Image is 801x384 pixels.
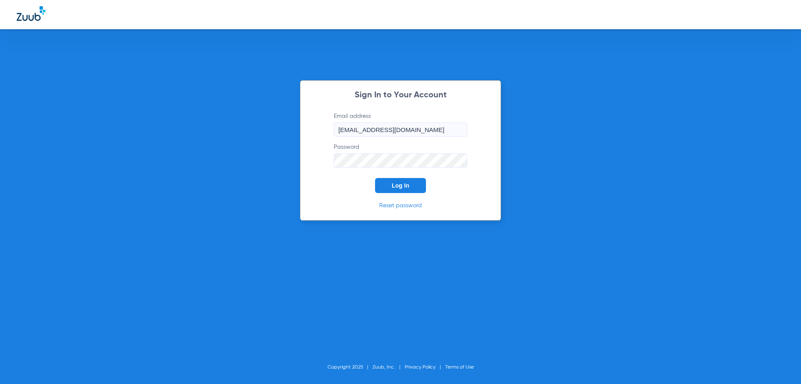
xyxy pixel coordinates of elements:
[334,122,467,137] input: Email address
[327,363,373,371] li: Copyright 2025
[334,143,467,168] label: Password
[334,112,467,137] label: Email address
[375,178,426,193] button: Log In
[321,91,480,99] h2: Sign In to Your Account
[759,344,801,384] iframe: Chat Widget
[405,365,436,370] a: Privacy Policy
[392,182,409,189] span: Log In
[373,363,405,371] li: Zuub, Inc.
[334,153,467,168] input: Password
[445,365,474,370] a: Terms of Use
[17,6,45,21] img: Zuub Logo
[379,203,422,209] a: Reset password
